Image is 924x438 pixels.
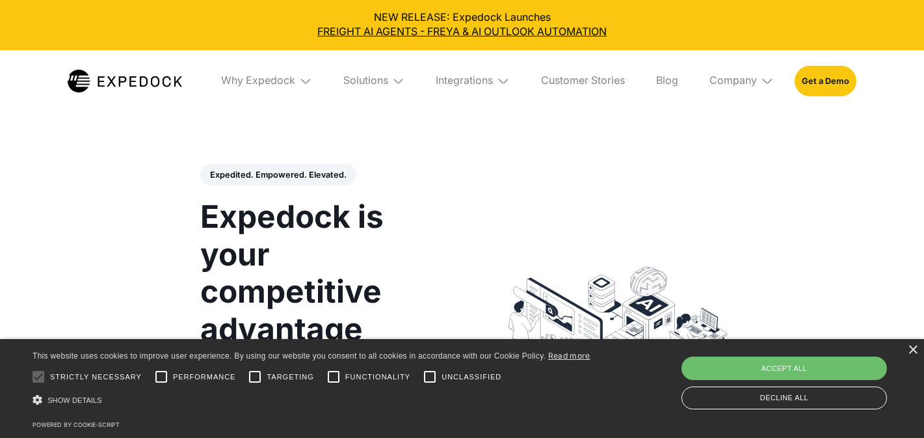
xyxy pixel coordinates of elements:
[343,74,388,87] div: Solutions
[333,50,416,113] div: Solutions
[699,50,784,113] div: Company
[33,392,590,410] div: Show details
[10,10,914,40] div: NEW RELEASE: Expedock Launches
[200,198,448,348] h1: Expedock is your competitive advantage
[701,297,924,438] iframe: Chat Widget
[646,50,689,113] a: Blog
[442,372,501,383] span: Unclassified
[267,372,313,383] span: Targeting
[33,421,120,428] a: Powered by cookie-script
[345,372,410,383] span: Functionality
[681,387,887,409] div: Decline all
[795,66,856,96] a: Get a Demo
[548,351,590,361] a: Read more
[425,50,520,113] div: Integrations
[33,351,546,361] span: This website uses cookies to improve user experience. By using our website you consent to all coo...
[709,74,757,87] div: Company
[436,74,493,87] div: Integrations
[531,50,635,113] a: Customer Stories
[221,74,295,87] div: Why Expedock
[211,50,323,113] div: Why Expedock
[681,357,887,380] div: Accept all
[173,372,236,383] span: Performance
[47,396,102,404] span: Show details
[50,372,142,383] span: Strictly necessary
[10,25,914,39] a: FREIGHT AI AGENTS - FREYA & AI OUTLOOK AUTOMATION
